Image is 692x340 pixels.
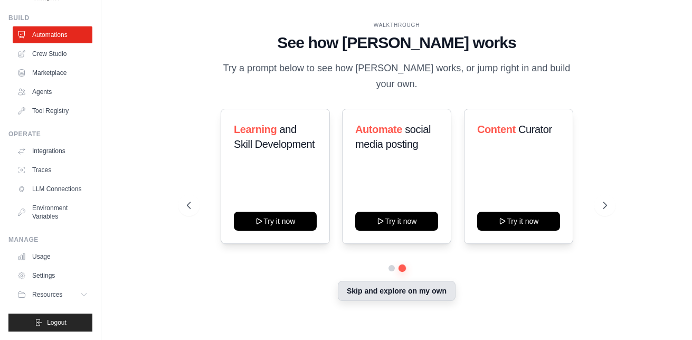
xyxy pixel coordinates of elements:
[13,286,92,303] button: Resources
[13,200,92,225] a: Environment Variables
[338,281,456,301] button: Skip and explore on my own
[13,162,92,178] a: Traces
[234,124,315,150] span: and Skill Development
[220,61,574,92] p: Try a prompt below to see how [PERSON_NAME] works, or jump right in and build your own.
[355,124,431,150] span: social media posting
[13,248,92,265] a: Usage
[13,26,92,43] a: Automations
[234,124,277,135] span: Learning
[639,289,692,340] iframe: Chat Widget
[8,130,92,138] div: Operate
[13,267,92,284] a: Settings
[13,143,92,159] a: Integrations
[13,181,92,197] a: LLM Connections
[13,64,92,81] a: Marketplace
[355,212,438,231] button: Try it now
[8,14,92,22] div: Build
[234,212,317,231] button: Try it now
[477,212,560,231] button: Try it now
[477,124,516,135] span: Content
[13,102,92,119] a: Tool Registry
[8,235,92,244] div: Manage
[355,124,402,135] span: Automate
[32,290,62,299] span: Resources
[13,45,92,62] a: Crew Studio
[518,124,552,135] span: Curator
[13,83,92,100] a: Agents
[47,318,67,327] span: Logout
[8,314,92,332] button: Logout
[187,33,607,52] h1: See how [PERSON_NAME] works
[187,21,607,29] div: WALKTHROUGH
